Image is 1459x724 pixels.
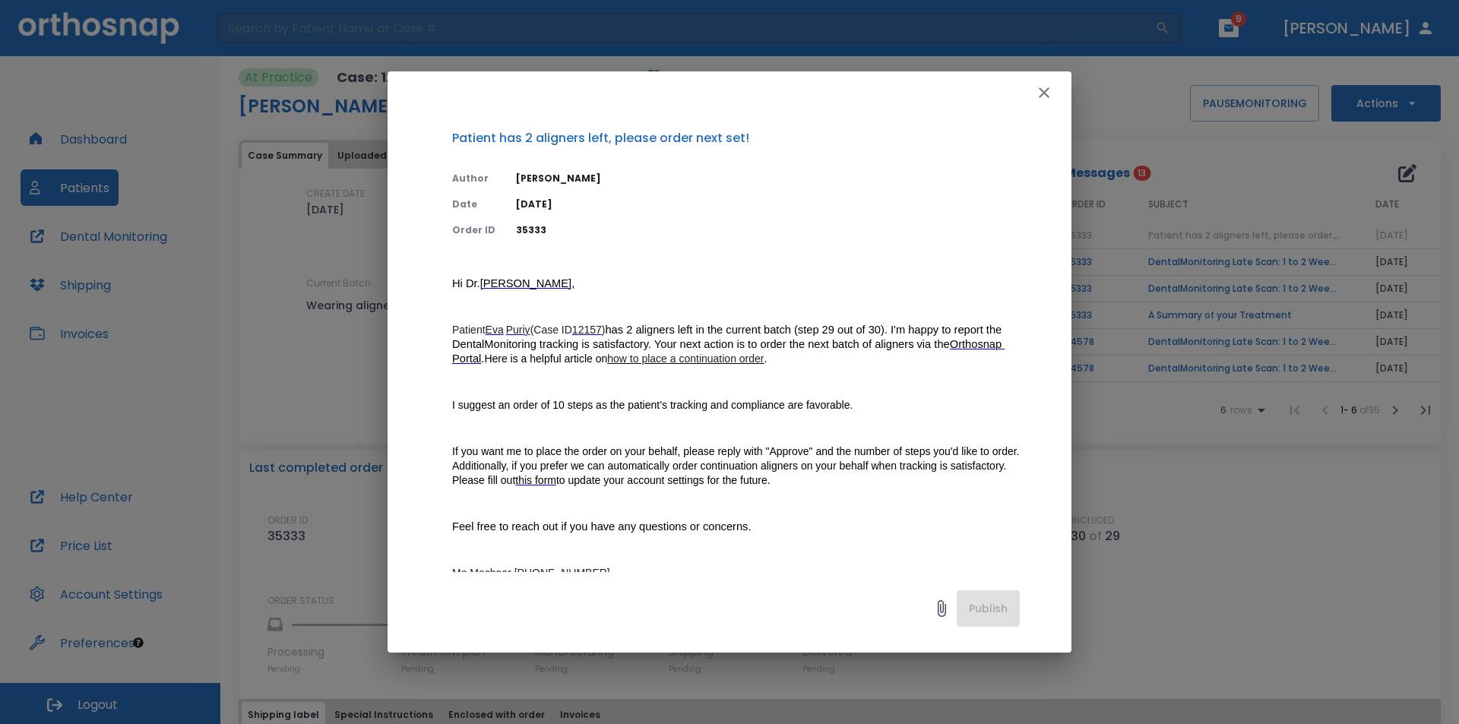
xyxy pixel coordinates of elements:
[516,172,1020,185] p: [PERSON_NAME]
[607,353,764,365] a: how to place a continuation order
[515,474,556,487] a: this form
[764,353,767,365] span: .
[481,353,484,365] span: .
[452,198,498,211] p: Date
[452,520,752,533] span: Feel free to reach out if you have any questions or concerns.
[452,567,610,579] span: Mo Machaar [PHONE_NUMBER]
[452,445,1022,486] span: If you want me to place the order on your behalf, please reply with "Approve" and the number of s...
[452,223,498,237] p: Order ID
[486,324,504,337] a: Eva
[516,223,1020,237] p: 35333
[515,474,556,486] span: this form
[530,324,572,336] span: (Case ID
[480,277,572,290] a: [PERSON_NAME]
[506,324,530,337] a: Puriy
[602,324,606,336] span: )
[556,474,771,486] span: to update your account settings for the future.
[452,129,1020,147] p: Patient has 2 aligners left, please order next set!
[452,324,486,336] span: Patient
[486,324,504,336] span: Eva
[607,353,764,365] ins: how to place a continuation order
[452,399,853,411] span: I suggest an order of 10 steps as the patient’s tracking and compliance are favorable.
[452,172,498,185] p: Author
[572,324,602,337] a: 12157
[572,324,602,336] span: 12157
[506,324,530,336] span: Puriy
[516,198,1020,211] p: [DATE]
[484,353,607,365] span: Here is a helpful article on
[571,277,574,289] span: ,
[452,324,1005,350] span: has 2 aligners left in the current batch (step 29 out of 30). I'm happy to report the DentalMonit...
[452,277,480,289] span: Hi Dr.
